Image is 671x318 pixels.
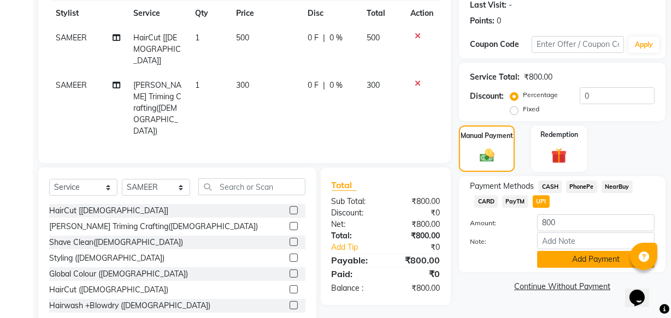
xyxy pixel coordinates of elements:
[323,254,386,267] div: Payable:
[367,80,380,90] span: 300
[49,253,164,264] div: Styling ([DEMOGRAPHIC_DATA])
[361,1,404,26] th: Total
[323,219,386,230] div: Net:
[470,181,534,192] span: Payment Methods
[49,205,168,217] div: HairCut [[DEMOGRAPHIC_DATA]]
[470,15,495,27] div: Points:
[308,80,319,91] span: 0 F
[602,181,633,193] span: NearBuy
[56,80,87,90] span: SAMEER
[195,80,199,90] span: 1
[127,1,189,26] th: Service
[236,80,249,90] span: 300
[475,147,499,164] img: _cash.svg
[546,146,572,165] img: _gift.svg
[323,207,386,219] div: Discount:
[367,33,380,43] span: 500
[538,181,562,193] span: CASH
[502,195,528,208] span: PayTM
[323,32,325,44] span: |
[49,284,168,296] div: HairCut ([DEMOGRAPHIC_DATA])
[323,267,386,280] div: Paid:
[49,237,183,248] div: Shave Clean([DEMOGRAPHIC_DATA])
[470,91,504,102] div: Discount:
[134,80,182,136] span: [PERSON_NAME] Triming Crafting([DEMOGRAPHIC_DATA])
[301,1,360,26] th: Disc
[524,71,552,83] div: ₹800.00
[195,33,199,43] span: 1
[236,33,249,43] span: 500
[386,207,448,219] div: ₹0
[49,268,188,280] div: Global Colour ([DEMOGRAPHIC_DATA])
[329,32,343,44] span: 0 %
[470,39,532,50] div: Coupon Code
[537,251,655,268] button: Add Payment
[386,254,448,267] div: ₹800.00
[49,1,127,26] th: Stylist
[462,218,529,228] label: Amount:
[386,230,448,242] div: ₹800.00
[533,195,550,208] span: UPI
[49,300,210,311] div: Hairwash +Blowdry ([DEMOGRAPHIC_DATA])
[532,36,624,53] input: Enter Offer / Coupon Code
[323,242,396,253] a: Add Tip
[396,242,448,253] div: ₹0
[308,32,319,44] span: 0 F
[540,130,578,140] label: Redemption
[386,283,448,294] div: ₹800.00
[461,281,663,292] a: Continue Without Payment
[497,15,501,27] div: 0
[49,221,258,232] div: [PERSON_NAME] Triming Crafting([DEMOGRAPHIC_DATA])
[229,1,301,26] th: Price
[628,37,660,53] button: Apply
[470,71,520,83] div: Service Total:
[566,181,597,193] span: PhonePe
[386,196,448,207] div: ₹800.00
[404,1,440,26] th: Action
[523,90,558,100] label: Percentage
[537,214,655,231] input: Amount
[323,80,325,91] span: |
[537,232,655,249] input: Add Note
[462,237,529,247] label: Note:
[461,131,513,141] label: Manual Payment
[189,1,229,26] th: Qty
[323,196,386,207] div: Sub Total:
[198,178,305,195] input: Search or Scan
[474,195,498,208] span: CARD
[56,33,87,43] span: SAMEER
[386,219,448,230] div: ₹800.00
[134,33,181,65] span: HairCut [[DEMOGRAPHIC_DATA]]
[386,267,448,280] div: ₹0
[323,230,386,242] div: Total:
[523,104,539,114] label: Fixed
[625,274,660,307] iframe: chat widget
[332,179,357,191] span: Total
[329,80,343,91] span: 0 %
[323,283,386,294] div: Balance :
